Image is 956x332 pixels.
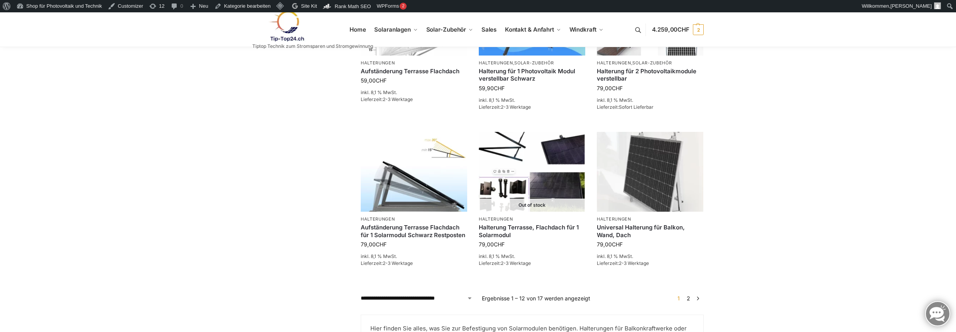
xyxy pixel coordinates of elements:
p: inkl. 8,1 % MwSt. [361,253,467,260]
span: Solar-Zubehör [426,26,466,33]
a: Halterungen [361,60,395,66]
a: Solaranlagen [371,12,421,47]
span: CHF [612,241,623,248]
span: Lieferzeit: [361,260,413,266]
a: Halterung Terrasse, Flachdach für 1 Solarmodul [479,224,585,239]
span: Rank Math SEO [335,3,371,9]
p: , [479,60,585,66]
span: CHF [376,241,387,248]
bdi: 79,00 [597,85,623,91]
span: Seite 1 [676,295,682,302]
span: Sofort Lieferbar [619,104,654,110]
span: 2-3 Werktage [383,96,413,102]
span: 2-3 Werktage [619,260,649,266]
p: Ergebnisse 1 – 12 von 17 werden angezeigt [482,294,590,302]
bdi: 79,00 [361,241,387,248]
a: Aufständerung Terrasse Flachdach [361,67,467,75]
span: Solaranlagen [374,26,411,33]
a: Halterungen [361,216,395,222]
span: Windkraft [569,26,596,33]
a: Universal Halterung für Balkon, Wand, Dach [597,224,703,239]
span: Lieferzeit: [597,260,649,266]
a: Halterungen [597,216,631,222]
a: Sales [478,12,500,47]
span: Lieferzeit: [361,96,413,102]
nav: Cart contents [652,12,704,48]
span: CHF [494,241,505,248]
bdi: 79,00 [479,241,505,248]
p: inkl. 8,1 % MwSt. [361,89,467,96]
p: inkl. 8,1 % MwSt. [479,97,585,104]
a: Aufständerung Terrasse Flachdach für 1 Solarmodul Schwarz Restposten [361,224,467,239]
span: CHF [494,85,505,91]
span: CHF [612,85,623,91]
a: Out of stock Halterung Terrasse, Flachdach für 1 Solarmodul [479,132,585,212]
span: 2-3 Werktage [501,260,531,266]
bdi: 59,90 [479,85,505,91]
span: 2-3 Werktage [501,104,531,110]
a: Seite 2 [685,295,692,302]
span: CHF [376,77,387,84]
a: Solar-Zubehör [514,60,554,66]
img: Halterung-Terrasse Aufständerung [361,132,467,212]
span: 2-3 Werktage [383,260,413,266]
bdi: 79,00 [597,241,623,248]
p: , [597,60,703,66]
span: Site Kit [301,3,317,9]
a: → [695,294,701,302]
span: Kontakt & Anfahrt [505,26,554,33]
img: Halterung Terrasse, Flachdach für 1 Solarmodul [479,132,585,212]
span: Lieferzeit: [479,104,531,110]
span: 4.259,00 [652,26,689,33]
a: Solar-Zubehör [423,12,476,47]
a: Windkraft [566,12,606,47]
img: Benutzerbild von Rupert Spoddig [934,2,941,9]
div: 2 [400,3,407,10]
a: Solar-Zubehör [632,60,672,66]
img: Solaranlagen, Speicheranlagen und Energiesparprodukte [252,10,320,42]
a: Halterung für 1 Photovoltaik Modul verstellbar Schwarz [479,67,585,83]
img: Befestigung Solarpaneele [597,132,703,212]
p: Tiptop Technik zum Stromsparen und Stromgewinnung [252,44,373,49]
span: CHF [677,26,689,33]
a: Halterungen [479,60,513,66]
a: 4.259,00CHF 2 [652,18,704,41]
span: [PERSON_NAME] [890,3,932,9]
nav: Produkt-Seitennummerierung [673,294,704,302]
bdi: 59,00 [361,77,387,84]
span: 2 [693,24,704,35]
p: inkl. 8,1 % MwSt. [597,253,703,260]
a: Halterungen [479,216,513,222]
a: Halterung für 2 Photovoltaikmodule verstellbar [597,67,703,83]
span: Lieferzeit: [479,260,531,266]
p: inkl. 8,1 % MwSt. [597,97,703,104]
a: Kontakt & Anfahrt [502,12,564,47]
a: Halterungen [597,60,631,66]
span: Lieferzeit: [597,104,654,110]
p: inkl. 8,1 % MwSt. [479,253,585,260]
span: Sales [481,26,497,33]
select: Shop-Reihenfolge [361,294,473,302]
